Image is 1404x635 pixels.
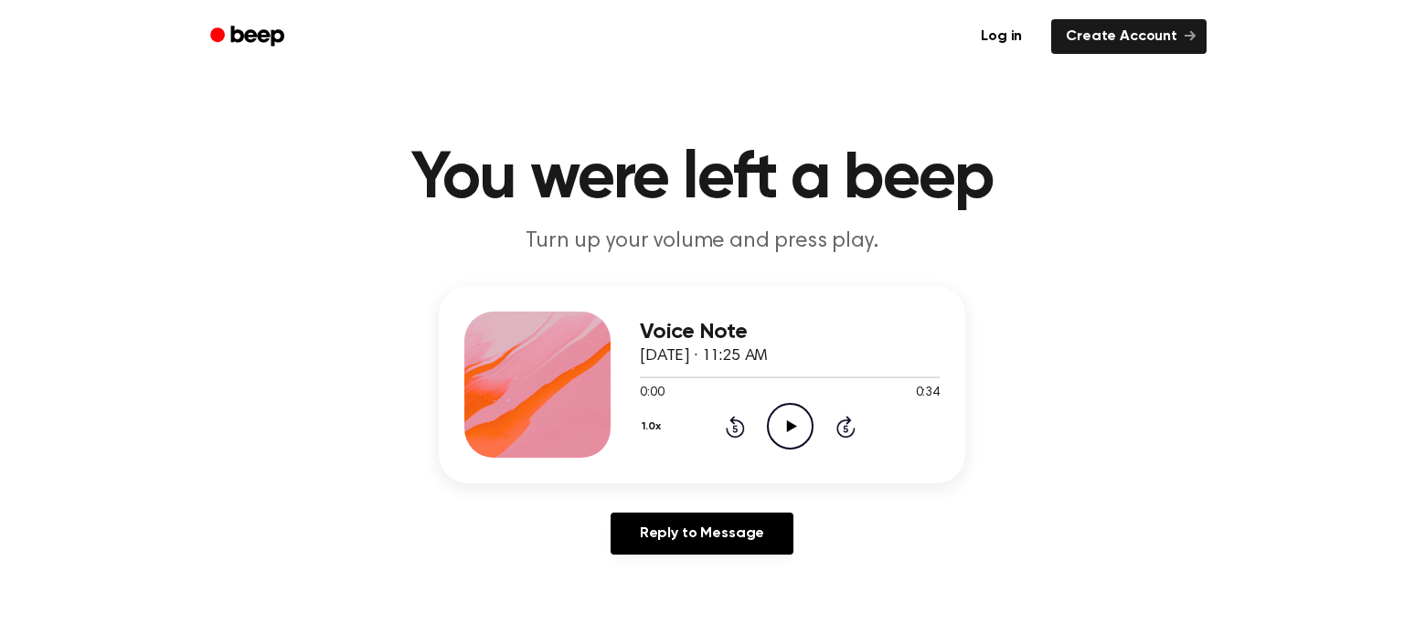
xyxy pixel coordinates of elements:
a: Create Account [1051,19,1207,54]
span: 0:34 [916,384,940,403]
span: 0:00 [640,384,664,403]
p: Turn up your volume and press play. [351,227,1053,257]
h1: You were left a beep [234,146,1170,212]
h3: Voice Note [640,320,940,344]
button: 1.0x [640,411,667,442]
a: Beep [197,19,301,55]
a: Log in [963,16,1040,58]
span: [DATE] · 11:25 AM [640,348,768,365]
a: Reply to Message [611,513,793,555]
